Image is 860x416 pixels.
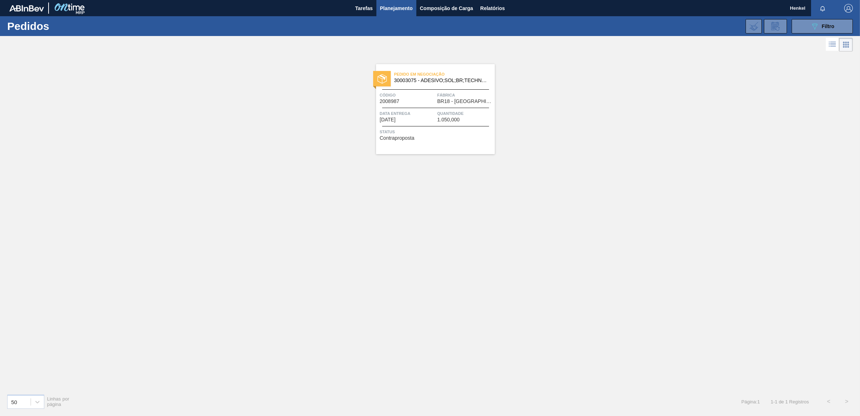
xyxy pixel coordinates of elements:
[437,117,460,122] span: 1.050,000
[380,4,413,13] span: Planejamento
[811,3,834,13] button: Notificações
[47,396,69,407] span: Linhas por página
[437,110,493,117] span: Quantidade
[380,91,435,99] span: Código
[380,117,395,122] span: 03/09/2025
[792,19,853,33] button: Filtro
[844,4,853,13] img: Logout
[771,399,809,404] span: 1 - 1 de 1 Registros
[394,71,495,78] span: Pedido em Negociação
[377,74,387,84] img: status
[380,135,415,141] span: Contraproposta
[9,5,44,12] img: TNhmsLtSVTkK8tSr43FrP2fwEKptu5GPRR3wAAAABJRU5ErkJggg==
[7,22,118,30] h1: Pedidos
[820,393,838,411] button: <
[741,399,760,404] span: Página : 1
[480,4,505,13] span: Relatórios
[437,91,493,99] span: Fábrica
[380,99,399,104] span: 2008987
[380,110,435,117] span: Data entrega
[838,393,856,411] button: >
[822,23,834,29] span: Filtro
[355,4,373,13] span: Tarefas
[839,38,853,52] div: Visão em Cards
[746,19,762,33] div: Importar Negociações dos Pedidos
[365,64,495,154] a: statusPedido em Negociação30003075 - ADESIVO;SOL;BR;TECHNOMELT SUPRA HT 35125Código2008987Fábrica...
[764,19,787,33] div: Solicitação de Revisão de Pedidos
[380,128,493,135] span: Status
[394,78,489,83] span: 30003075 - ADESIVO;SOL;BR;TECHNOMELT SUPRA HT 35125
[826,38,839,52] div: Visão em Lista
[420,4,473,13] span: Composição de Carga
[11,399,17,405] div: 50
[437,99,493,104] span: BR18 - Pernambuco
